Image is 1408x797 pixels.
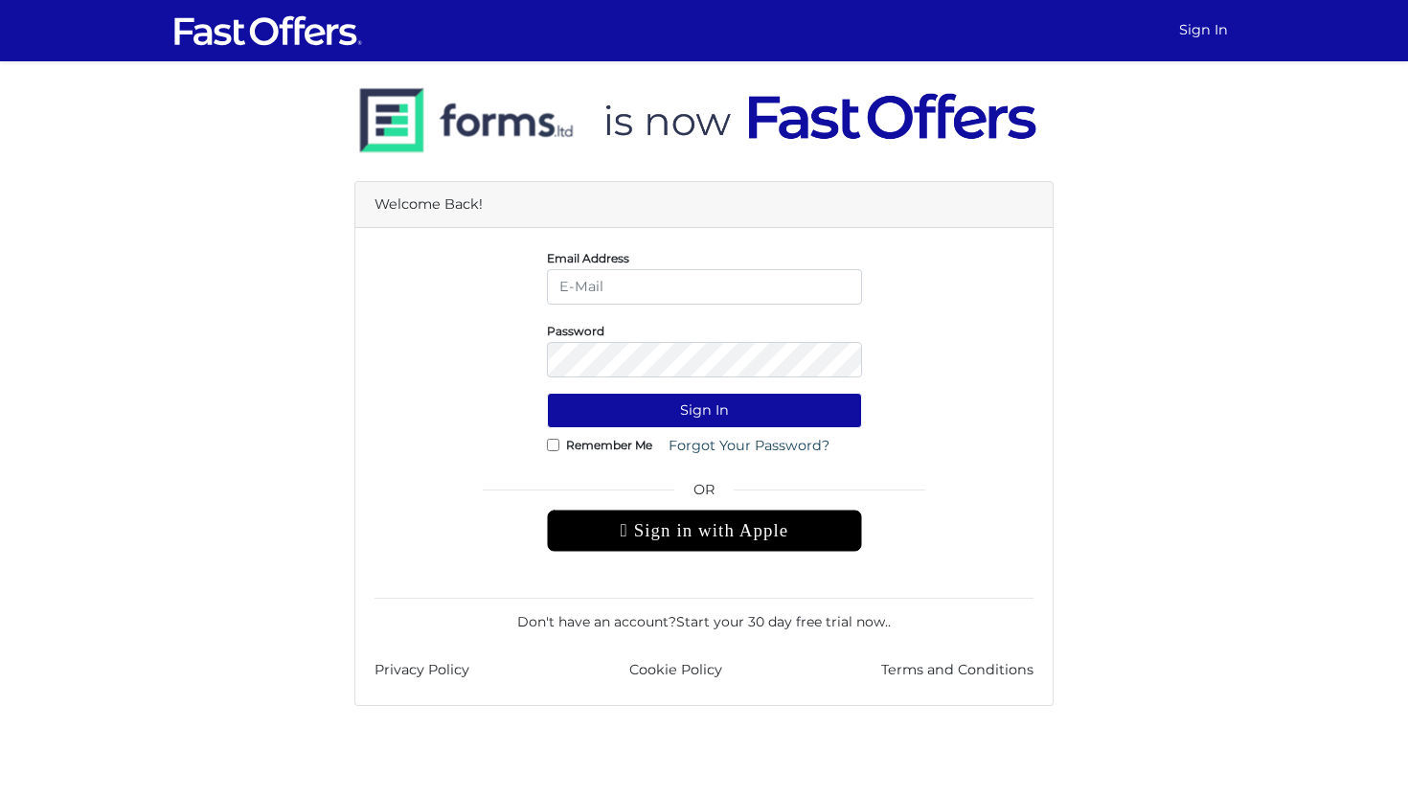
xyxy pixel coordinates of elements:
a: Sign In [1171,11,1236,49]
button: Sign In [547,393,862,428]
label: Email Address [547,256,629,261]
a: Start your 30 day free trial now. [676,613,888,630]
input: E-Mail [547,269,862,305]
label: Remember Me [566,443,652,447]
span: OR [547,479,862,510]
a: Forgot Your Password? [656,428,842,464]
div: Don't have an account? . [375,598,1033,632]
div: Welcome Back! [355,182,1053,228]
div: Sign in with Apple [547,510,862,552]
a: Terms and Conditions [881,659,1033,681]
a: Cookie Policy [629,659,722,681]
a: Privacy Policy [375,659,469,681]
label: Password [547,329,604,333]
